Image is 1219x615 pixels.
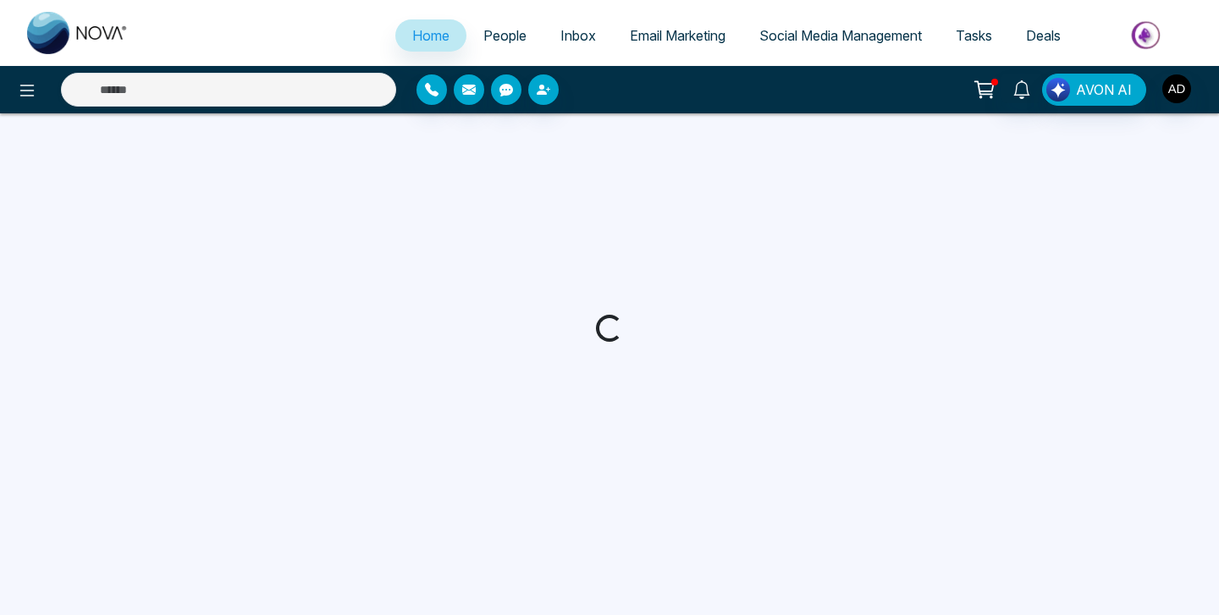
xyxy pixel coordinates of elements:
span: Email Marketing [630,27,725,44]
span: Inbox [560,27,596,44]
a: Tasks [939,19,1009,52]
img: Market-place.gif [1086,16,1209,54]
a: Deals [1009,19,1078,52]
a: Email Marketing [613,19,742,52]
span: Deals [1026,27,1061,44]
a: Home [395,19,466,52]
img: Lead Flow [1046,78,1070,102]
img: Nova CRM Logo [27,12,129,54]
span: AVON AI [1076,80,1132,100]
span: Social Media Management [759,27,922,44]
span: Home [412,27,450,44]
span: People [483,27,527,44]
button: AVON AI [1042,74,1146,106]
a: Inbox [543,19,613,52]
img: User Avatar [1162,74,1191,103]
a: Social Media Management [742,19,939,52]
span: Tasks [956,27,992,44]
a: People [466,19,543,52]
